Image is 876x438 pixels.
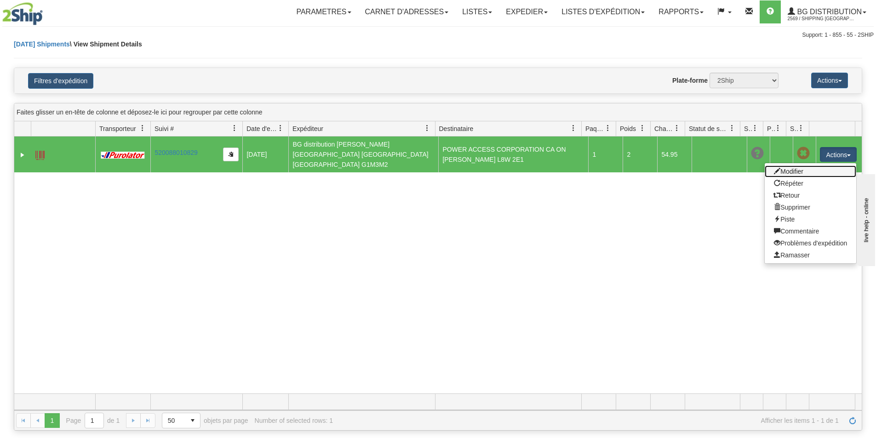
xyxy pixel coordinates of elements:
span: Unknown [751,147,764,160]
td: 2 [623,137,657,172]
div: grid grouping header [14,103,862,121]
td: 1 [588,137,623,172]
span: Problèmes d'expédition [767,124,775,133]
a: Problèmes d'expédition filter column settings [770,120,786,136]
span: Charge [654,124,674,133]
span: Statut de livraison [744,124,752,133]
a: Paquets filter column settings [600,120,616,136]
td: 54.95 [657,137,692,172]
a: Date d'expédition filter column settings [273,120,288,136]
a: Modifier [765,165,856,177]
span: Afficher les items 1 - 1 de 1 [339,417,839,424]
a: Transporteur filter column settings [135,120,150,136]
div: Support: 1 - 855 - 55 - 2SHIP [2,31,874,39]
a: Carnet d'adresses [358,0,456,23]
a: Rafraîchir [845,413,860,428]
div: live help - online [7,8,85,15]
span: \ View Shipment Details [70,40,142,48]
img: logo2569.jpg [2,2,43,25]
a: Destinataire filter column settings [566,120,581,136]
a: 520088010829 [155,149,197,156]
span: BG Distribution [795,8,862,16]
button: Copy to clipboard [223,148,239,161]
span: Date d'expédition [246,124,277,133]
a: Répéter [765,177,856,189]
button: Filtres d'expédition [28,73,93,89]
td: [DATE] [242,137,288,172]
a: BG Distribution 2569 / Shipping [GEOGRAPHIC_DATA] [781,0,873,23]
span: Poids [620,124,636,133]
div: Number of selected rows: 1 [255,417,333,424]
span: Page de 1 [66,413,120,428]
button: Actions [811,73,848,88]
span: Paquets [585,124,605,133]
a: Charge filter column settings [669,120,685,136]
a: Delete shipment [765,201,856,213]
iframe: chat widget [855,172,875,266]
a: Commentaire [765,225,856,237]
a: Problèmes d'expédition [765,237,856,249]
a: Retour [765,189,856,201]
label: Plate-forme [672,76,708,85]
a: Ramasser [765,249,856,261]
a: Parametres [289,0,358,23]
span: select [185,413,200,428]
span: objets par page [162,413,248,428]
span: Page 1 [45,413,59,428]
span: Transporteur [99,124,136,133]
span: Pickup Not Assigned [797,147,810,160]
span: Suivi # [155,124,174,133]
a: Statut de livraison filter column settings [747,120,763,136]
span: 50 [168,416,180,425]
a: Track [765,213,856,225]
a: Expedier [499,0,555,23]
a: Rapports [652,0,710,23]
span: Page sizes drop down [162,413,200,428]
td: POWER ACCESS CORPORATION CA ON [PERSON_NAME] L8W 2E1 [438,137,588,172]
a: Statut de suivi filter column settings [724,120,740,136]
a: Expand [18,150,27,159]
span: Statut de ramassage [790,124,798,133]
span: 2569 / Shipping [GEOGRAPHIC_DATA] [788,14,857,23]
a: Listes [455,0,499,23]
input: Page 1 [85,413,103,428]
a: [DATE] Shipments [14,40,70,48]
span: Destinataire [439,124,474,133]
a: LISTES D'EXPÉDITION [555,0,652,23]
span: Expéditeur [292,124,323,133]
a: Statut de ramassage filter column settings [793,120,809,136]
td: BG distribution [PERSON_NAME] [GEOGRAPHIC_DATA] [GEOGRAPHIC_DATA] [GEOGRAPHIC_DATA] G1M3M2 [288,137,438,172]
a: Label [35,147,45,161]
span: Statut de suivi [689,124,729,133]
img: 11 - Purolator [99,152,146,159]
a: Poids filter column settings [635,120,650,136]
a: Suivi # filter column settings [227,120,242,136]
button: Actions [820,147,857,162]
a: Expéditeur filter column settings [419,120,435,136]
